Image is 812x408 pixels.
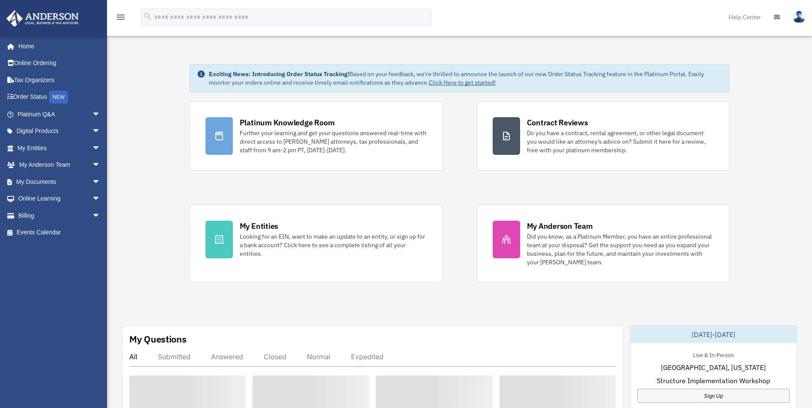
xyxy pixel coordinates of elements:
span: arrow_drop_down [92,173,109,191]
span: arrow_drop_down [92,190,109,208]
span: arrow_drop_down [92,207,109,225]
div: [DATE]-[DATE] [631,326,797,343]
div: Submitted [158,352,190,361]
i: menu [116,12,126,22]
div: Did you know, as a Platinum Member, you have an entire professional team at your disposal? Get th... [527,232,714,266]
div: My Entities [240,221,278,231]
a: My Anderson Team Did you know, as a Platinum Member, you have an entire professional team at your... [477,205,730,282]
a: Order StatusNEW [6,89,113,106]
div: Closed [264,352,286,361]
a: My Documentsarrow_drop_down [6,173,113,190]
a: Platinum Knowledge Room Further your learning and get your questions answered real-time with dire... [190,101,443,171]
img: Anderson Advisors Platinum Portal [4,10,81,27]
div: Normal [307,352,330,361]
span: arrow_drop_down [92,106,109,123]
div: Looking for an EIN, want to make an update to an entity, or sign up for a bank account? Click her... [240,232,427,258]
div: NEW [49,91,68,103]
div: My Questions [129,333,187,346]
a: Online Ordering [6,55,113,72]
a: Online Learningarrow_drop_down [6,190,113,207]
div: Based on your feedback, we're thrilled to announce the launch of our new Order Status Tracking fe... [209,70,723,87]
a: Click Here to get started! [429,79,496,86]
div: Contract Reviews [527,117,588,128]
div: My Anderson Team [527,221,593,231]
img: User Pic [793,11,806,23]
span: Structure Implementation Workshop [657,375,770,386]
span: arrow_drop_down [92,123,109,140]
a: Digital Productsarrow_drop_down [6,123,113,140]
div: Expedited [351,352,384,361]
div: Do you have a contract, rental agreement, or other legal document you would like an attorney's ad... [527,129,714,154]
a: My Entitiesarrow_drop_down [6,139,113,157]
div: Platinum Knowledge Room [240,117,335,128]
a: Sign Up [637,389,790,403]
a: Home [6,38,109,55]
a: menu [116,15,126,22]
div: Further your learning and get your questions answered real-time with direct access to [PERSON_NAM... [240,129,427,154]
span: arrow_drop_down [92,139,109,157]
a: My Entities Looking for an EIN, want to make an update to an entity, or sign up for a bank accoun... [190,205,443,282]
a: Tax Organizers [6,71,113,89]
a: Platinum Q&Aarrow_drop_down [6,106,113,123]
a: Contract Reviews Do you have a contract, rental agreement, or other legal document you would like... [477,101,730,171]
a: Events Calendar [6,224,113,241]
span: arrow_drop_down [92,157,109,174]
div: Live & In-Person [686,350,741,359]
a: Billingarrow_drop_down [6,207,113,224]
i: search [143,12,152,21]
strong: Exciting News: Introducing Order Status Tracking! [209,70,349,78]
a: My Anderson Teamarrow_drop_down [6,157,113,174]
div: All [129,352,137,361]
div: Answered [211,352,243,361]
span: [GEOGRAPHIC_DATA], [US_STATE] [661,362,766,373]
